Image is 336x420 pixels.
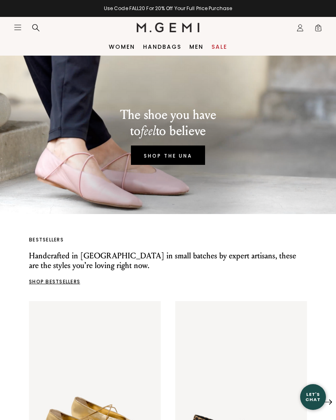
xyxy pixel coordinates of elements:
p: to to believe [120,123,216,139]
img: Next Arrow [324,399,332,405]
img: M.Gemi [137,23,200,32]
a: Handbags [143,44,181,50]
em: feel [141,123,156,139]
p: SHOP BESTSELLERS [29,279,307,285]
a: Sale [212,44,227,50]
button: Open site menu [14,23,22,31]
p: BESTSELLERS [29,237,307,243]
a: Women [109,44,135,50]
p: The shoe you have [120,107,216,123]
a: Men [189,44,203,50]
span: 0 [314,25,322,33]
a: SHOP THE UNA [131,146,205,165]
div: Let's Chat [300,392,326,402]
p: Handcrafted in [GEOGRAPHIC_DATA] in small batches by expert artisans, these are the styles you’re... [29,251,307,270]
a: BESTSELLERS Handcrafted in [GEOGRAPHIC_DATA] in small batches by expert artisans, these are the s... [29,237,307,285]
